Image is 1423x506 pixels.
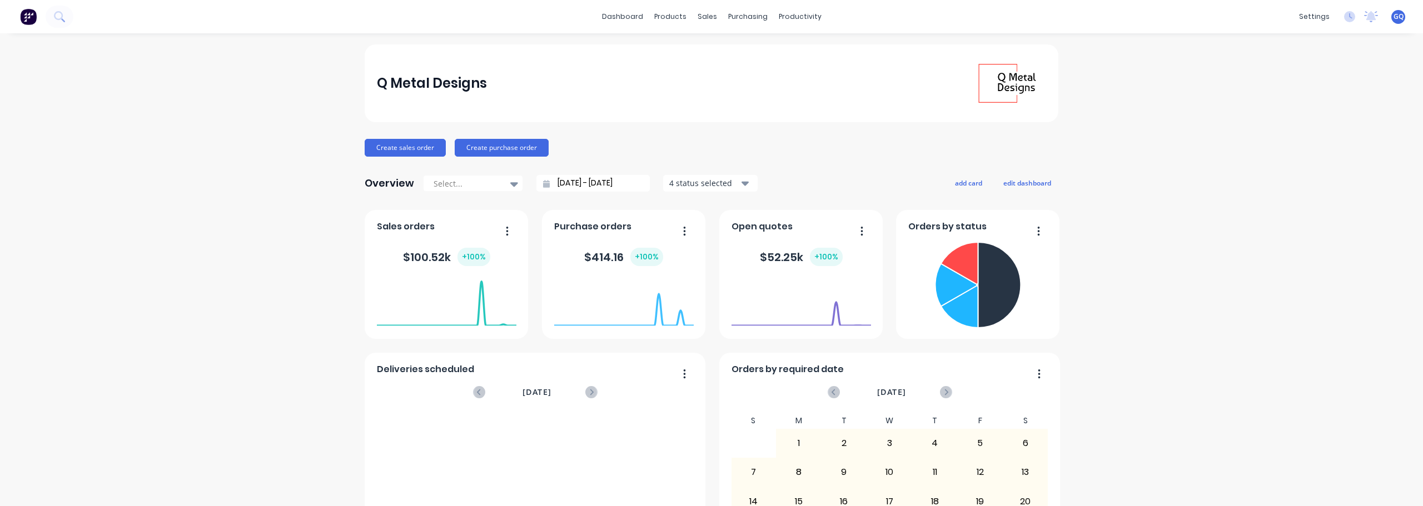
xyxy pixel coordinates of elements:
[457,248,490,266] div: + 100 %
[1394,12,1404,22] span: GQ
[810,248,843,266] div: + 100 %
[1385,468,1412,495] iframe: Intercom live chat
[877,386,906,398] span: [DATE]
[649,8,692,25] div: products
[365,139,446,157] button: Create sales order
[776,413,822,429] div: M
[596,8,649,25] a: dashboard
[867,458,912,486] div: 10
[996,176,1058,190] button: edit dashboard
[523,386,551,398] span: [DATE]
[732,363,844,376] span: Orders by required date
[584,248,663,266] div: $ 414.16
[760,248,843,266] div: $ 52.25k
[822,413,867,429] div: T
[867,413,912,429] div: W
[822,429,867,457] div: 2
[908,220,987,233] span: Orders by status
[822,458,867,486] div: 9
[663,175,758,192] button: 4 status selected
[20,8,37,25] img: Factory
[630,248,663,266] div: + 100 %
[1293,8,1335,25] div: settings
[669,177,739,189] div: 4 status selected
[777,429,821,457] div: 1
[1003,413,1048,429] div: S
[377,363,474,376] span: Deliveries scheduled
[958,458,1002,486] div: 12
[455,139,549,157] button: Create purchase order
[968,44,1046,122] img: Q Metal Designs
[867,429,912,457] div: 3
[1003,458,1048,486] div: 13
[957,413,1003,429] div: F
[777,458,821,486] div: 8
[1003,429,1048,457] div: 6
[958,429,1002,457] div: 5
[731,413,777,429] div: S
[773,8,827,25] div: productivity
[365,172,414,194] div: Overview
[723,8,773,25] div: purchasing
[377,220,435,233] span: Sales orders
[732,220,793,233] span: Open quotes
[913,458,957,486] div: 11
[377,72,487,94] div: Q Metal Designs
[948,176,989,190] button: add card
[692,8,723,25] div: sales
[912,413,958,429] div: T
[554,220,631,233] span: Purchase orders
[913,429,957,457] div: 4
[732,458,776,486] div: 7
[403,248,490,266] div: $ 100.52k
